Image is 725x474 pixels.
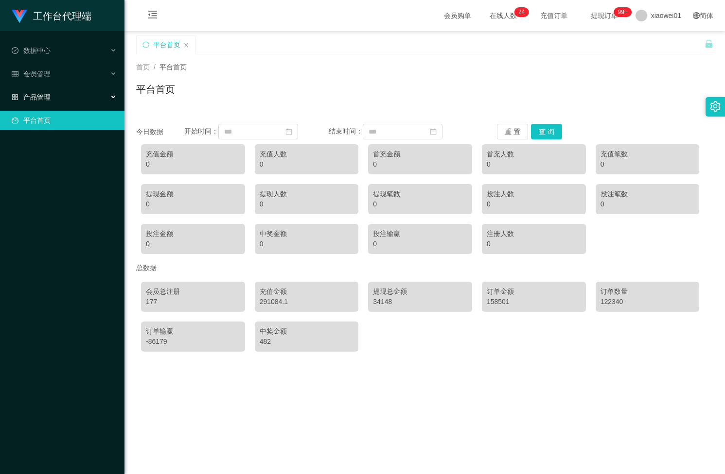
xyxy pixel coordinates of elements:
[153,35,180,54] div: 平台首页
[136,82,175,97] h1: 平台首页
[601,159,695,169] div: 0
[260,229,354,239] div: 中奖金额
[373,149,467,159] div: 首充金额
[514,7,529,17] sup: 24
[136,259,713,277] div: 总数据
[33,0,91,32] h1: 工作台代理端
[531,124,562,139] button: 查 询
[184,127,218,135] span: 开始时间：
[487,229,581,239] div: 注册人数
[535,12,572,19] span: 充值订单
[487,189,581,199] div: 投注人数
[487,287,581,297] div: 订单金额
[260,326,354,337] div: 中奖金额
[183,42,189,48] i: 图标: close
[329,127,363,135] span: 结束时间：
[487,239,581,249] div: 0
[522,7,525,17] p: 4
[373,287,467,297] div: 提现总金额
[12,70,51,78] span: 会员管理
[373,239,467,249] div: 0
[373,159,467,169] div: 0
[146,297,240,307] div: 177
[260,239,354,249] div: 0
[601,189,695,199] div: 投注笔数
[430,128,437,135] i: 图标: calendar
[373,199,467,209] div: 0
[601,149,695,159] div: 充值笔数
[12,47,51,54] span: 数据中心
[136,63,150,71] span: 首页
[12,10,27,23] img: logo.9652507e.png
[12,111,117,130] a: 图标: dashboard平台首页
[146,326,240,337] div: 订单输赢
[142,41,149,48] i: 图标: sync
[12,94,18,101] i: 图标: appstore-o
[146,159,240,169] div: 0
[518,7,522,17] p: 2
[705,39,713,48] i: 图标: unlock
[485,12,522,19] span: 在线人数
[146,337,240,347] div: -86179
[12,70,18,77] i: 图标: table
[487,149,581,159] div: 首充人数
[487,159,581,169] div: 0
[693,12,700,19] i: 图标: global
[260,149,354,159] div: 充值人数
[710,101,721,112] i: 图标: setting
[373,297,467,307] div: 34148
[136,127,184,137] div: 今日数据
[614,7,632,17] sup: 1039
[601,297,695,307] div: 122340
[497,124,528,139] button: 重 置
[12,12,91,19] a: 工作台代理端
[136,0,169,32] i: 图标: menu-fold
[601,287,695,297] div: 订单数量
[601,199,695,209] div: 0
[159,63,187,71] span: 平台首页
[146,189,240,199] div: 提现金额
[373,229,467,239] div: 投注输赢
[146,239,240,249] div: 0
[146,229,240,239] div: 投注金额
[487,297,581,307] div: 158501
[12,93,51,101] span: 产品管理
[146,287,240,297] div: 会员总注册
[373,189,467,199] div: 提现笔数
[260,297,354,307] div: 291084.1
[154,63,156,71] span: /
[260,287,354,297] div: 充值金额
[487,199,581,209] div: 0
[260,199,354,209] div: 0
[285,128,292,135] i: 图标: calendar
[260,189,354,199] div: 提现人数
[12,47,18,54] i: 图标: check-circle-o
[146,199,240,209] div: 0
[146,149,240,159] div: 充值金额
[260,337,354,347] div: 482
[586,12,623,19] span: 提现订单
[260,159,354,169] div: 0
